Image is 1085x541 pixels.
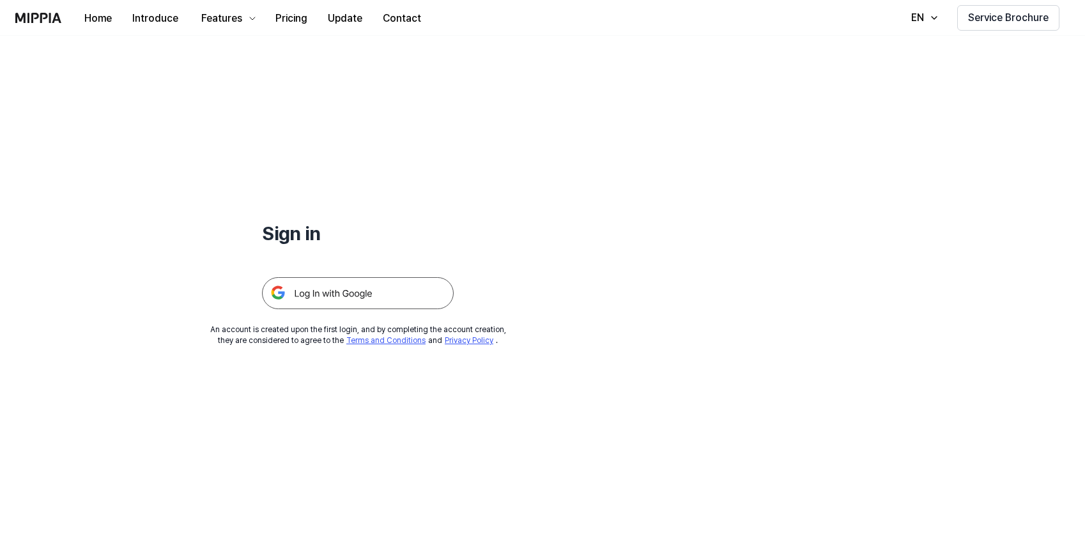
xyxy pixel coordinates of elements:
[318,1,373,36] a: Update
[318,6,373,31] button: Update
[74,6,122,31] button: Home
[346,336,426,345] a: Terms and Conditions
[445,336,493,345] a: Privacy Policy
[210,324,506,346] div: An account is created upon the first login, and by completing the account creation, they are cons...
[957,5,1059,31] button: Service Brochure
[373,6,431,31] button: Contact
[15,13,61,23] img: logo
[898,5,947,31] button: EN
[189,6,265,31] button: Features
[122,6,189,31] button: Introduce
[262,220,454,247] h1: Sign in
[909,10,927,26] div: EN
[265,6,318,31] button: Pricing
[199,11,245,26] div: Features
[262,277,454,309] img: 구글 로그인 버튼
